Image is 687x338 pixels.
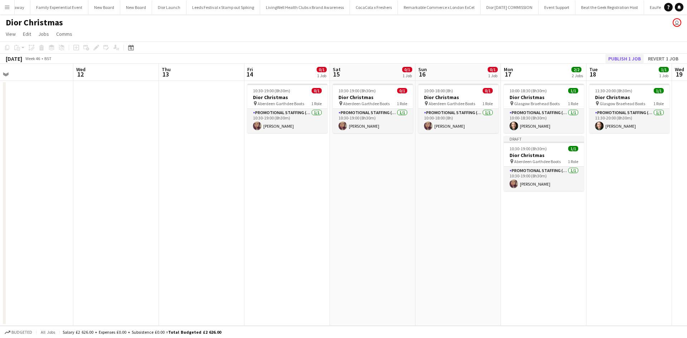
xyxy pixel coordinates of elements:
[6,55,22,62] div: [DATE]
[568,101,578,106] span: 1 Role
[589,94,669,101] h3: Dior Christmas
[589,84,669,133] app-job-card: 11:30-20:00 (8h30m)1/1Dior Christmas Glasgow Braehead Boots1 RolePromotional Staffing (Sales Staf...
[418,84,498,133] app-job-card: 10:00-18:00 (8h)0/1Dior Christmas Aberdeen Garthdee Boots1 RolePromotional Staffing (Sales Staff)...
[152,0,186,14] button: Dior Launch
[258,101,304,106] span: Aberdeen Garthdee Boots
[645,54,681,63] button: Revert 1 job
[673,18,681,27] app-user-avatar: Joanne Milne
[333,66,341,73] span: Sat
[675,66,684,73] span: Wed
[63,329,221,335] div: Salary £2 626.00 + Expenses £0.00 + Subsistence £0.00 =
[333,84,413,133] app-job-card: 10:30-19:00 (8h30m)0/1Dior Christmas Aberdeen Garthdee Boots1 RolePromotional Staffing (Sales Sta...
[504,136,584,191] app-job-card: Draft10:30-19:00 (8h30m)1/1Dior Christmas Aberdeen Garthdee Boots1 RolePromotional Staffing (Sale...
[418,94,498,101] h3: Dior Christmas
[575,0,644,14] button: Beat the Geek Registration Host
[312,88,322,93] span: 0/1
[247,94,327,101] h3: Dior Christmas
[418,109,498,133] app-card-role: Promotional Staffing (Sales Staff)1/110:00-18:00 (8h)[PERSON_NAME]
[659,67,669,72] span: 1/1
[11,330,32,335] span: Budgeted
[333,109,413,133] app-card-role: Promotional Staffing (Sales Staff)1/110:30-19:00 (8h30m)[PERSON_NAME]
[247,84,327,133] app-job-card: 10:30-19:00 (8h30m)0/1Dior Christmas Aberdeen Garthdee Boots1 RolePromotional Staffing (Sales Sta...
[504,94,584,101] h3: Dior Christmas
[247,66,253,73] span: Fri
[402,67,412,72] span: 0/1
[397,88,407,93] span: 0/1
[674,70,684,78] span: 19
[317,73,326,78] div: 1 Job
[589,109,669,133] app-card-role: Promotional Staffing (Sales Staff)1/111:30-20:00 (8h30m)[PERSON_NAME]
[260,0,350,14] button: LivingWell Health Clubs x Brand Awareness
[504,109,584,133] app-card-role: Promotional Staffing (Sales Staff)1/110:00-18:30 (8h30m)[PERSON_NAME]
[311,101,322,106] span: 1 Role
[504,84,584,133] div: 10:00-18:30 (8h30m)1/1Dior Christmas Glasgow Braehead Boots1 RolePromotional Staffing (Sales Staf...
[333,94,413,101] h3: Dior Christmas
[504,167,584,191] app-card-role: Promotional Staffing (Sales Staff)1/110:30-19:00 (8h30m)[PERSON_NAME]
[595,88,632,93] span: 11:30-20:00 (8h30m)
[44,56,52,61] div: BST
[644,0,687,14] button: EauYes Sampling
[398,0,481,14] button: Remarkable Commerce x London ExCel
[488,67,498,72] span: 0/1
[39,329,57,335] span: All jobs
[510,146,547,151] span: 10:30-19:00 (8h30m)
[332,70,341,78] span: 15
[418,66,427,73] span: Sun
[504,136,584,142] div: Draft
[35,29,52,39] a: Jobs
[6,17,63,28] h1: Dior Christmas
[417,70,427,78] span: 16
[488,73,497,78] div: 1 Job
[343,101,390,106] span: Aberdeen Garthdee Boots
[514,101,560,106] span: Glasgow Braehead Boots
[23,31,31,37] span: Edit
[161,70,171,78] span: 13
[659,73,668,78] div: 1 Job
[510,88,547,93] span: 10:00-18:30 (8h30m)
[76,66,86,73] span: Wed
[571,67,581,72] span: 2/2
[424,88,453,93] span: 10:00-18:00 (8h)
[539,0,575,14] button: Event Support
[56,31,72,37] span: Comms
[481,0,539,14] button: Dior [DATE] COMMISSION
[654,88,664,93] span: 1/1
[53,29,75,39] a: Comms
[75,70,86,78] span: 12
[338,88,376,93] span: 10:30-19:00 (8h30m)
[168,329,221,335] span: Total Budgeted £2 626.00
[24,56,42,61] span: Week 46
[350,0,398,14] button: CocaCola x Freshers
[653,101,664,106] span: 1 Role
[3,29,19,39] a: View
[600,101,645,106] span: Glasgow Braehead Boots
[120,0,152,14] button: New Board
[186,0,260,14] button: Leeds Festival x Stamp out Spiking
[253,88,290,93] span: 10:30-19:00 (8h30m)
[605,54,644,63] button: Publish 1 job
[317,67,327,72] span: 0/1
[503,70,513,78] span: 17
[403,73,412,78] div: 1 Job
[246,70,253,78] span: 14
[589,66,598,73] span: Tue
[482,101,493,106] span: 1 Role
[483,88,493,93] span: 0/1
[247,109,327,133] app-card-role: Promotional Staffing (Sales Staff)1/110:30-19:00 (8h30m)[PERSON_NAME]
[514,159,561,164] span: Aberdeen Garthdee Boots
[588,70,598,78] span: 18
[4,328,33,336] button: Budgeted
[504,66,513,73] span: Mon
[88,0,120,14] button: New Board
[20,29,34,39] a: Edit
[6,31,16,37] span: View
[568,159,578,164] span: 1 Role
[397,101,407,106] span: 1 Role
[30,0,88,14] button: Family Experiential Event
[572,73,583,78] div: 2 Jobs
